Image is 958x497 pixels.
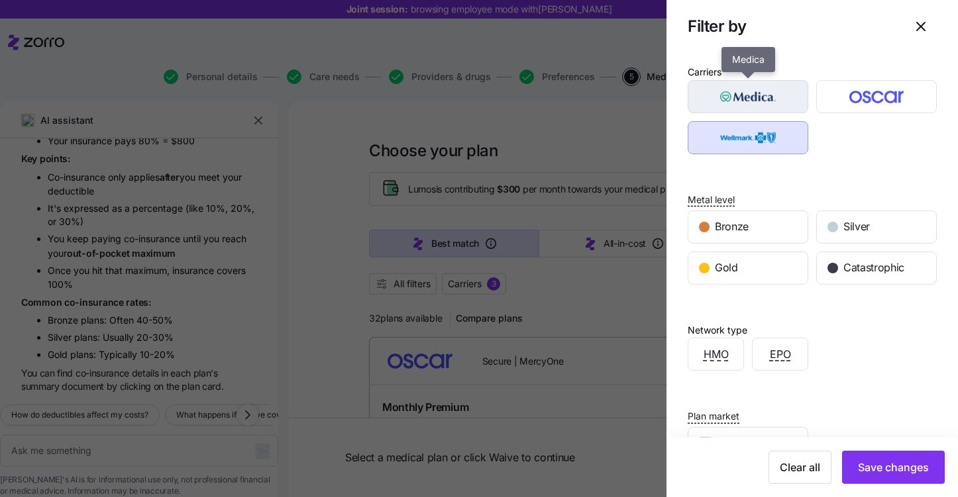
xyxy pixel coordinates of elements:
span: Metal level [688,193,735,206]
span: Bronze [715,218,749,235]
button: Save changes [842,451,945,484]
img: Oscar [828,83,926,110]
span: Clear all [780,459,820,475]
span: Gold [715,259,738,276]
span: Save changes [858,459,929,475]
span: EPO [770,346,791,363]
img: Medica [700,83,797,110]
h1: Filter by [688,16,894,36]
span: Silver [843,218,870,235]
div: Network type [688,323,747,338]
span: Both markets [718,435,780,452]
span: Catastrophic [843,259,904,276]
span: Plan market [688,410,739,423]
button: Clear all [769,451,831,484]
span: HMO [704,346,729,363]
div: Carriers [688,65,721,79]
img: Wellmark BlueCross BlueShield of Iowa [700,124,797,151]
